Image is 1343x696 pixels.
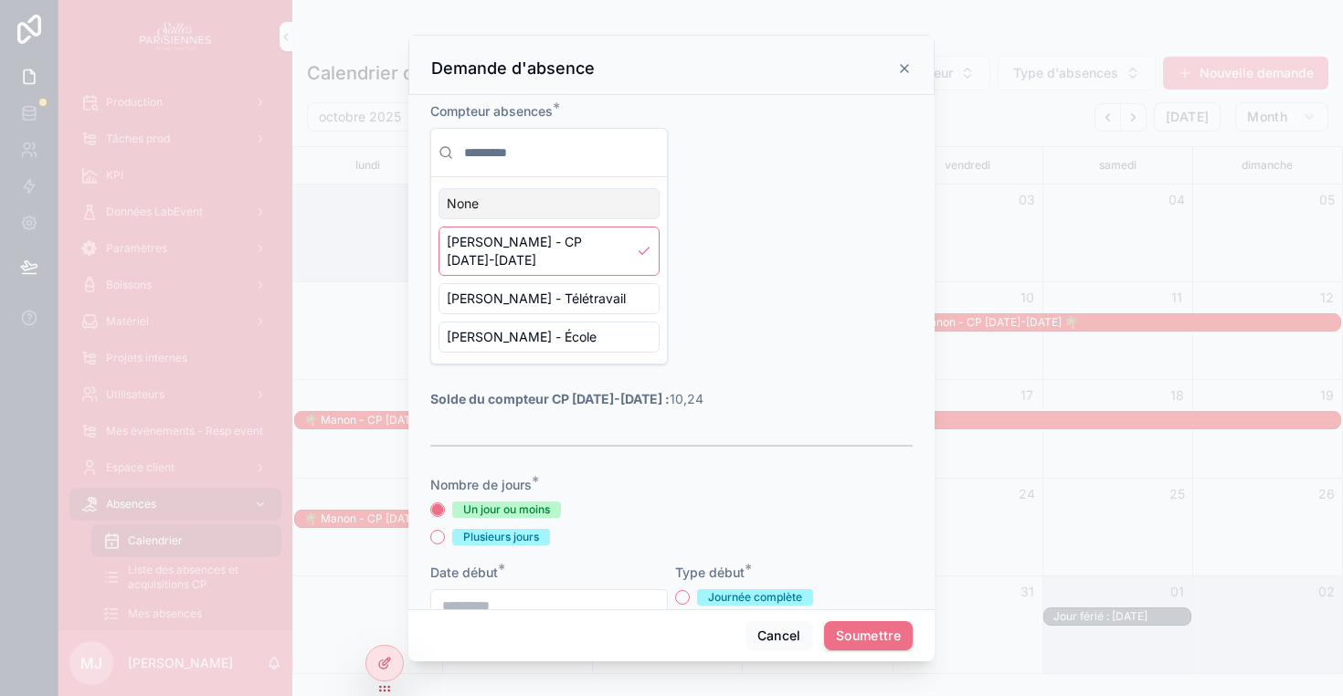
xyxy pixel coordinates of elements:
div: None [439,188,660,219]
span: Type début [675,564,745,580]
span: Nombre de jours [430,477,532,492]
span: 10,24 [430,391,703,406]
span: [PERSON_NAME] - Télétravail [447,290,626,308]
strong: Solde du compteur CP [DATE]-[DATE] : [430,391,670,406]
button: Soumettre [824,621,913,650]
span: Compteur absences [430,103,553,119]
span: Date début [430,564,498,580]
div: Plusieurs jours [463,529,539,545]
div: Un jour ou moins [463,501,550,518]
span: [PERSON_NAME] - CP [DATE]-[DATE] [447,233,629,269]
h3: Demande d'absence [431,58,595,79]
div: Suggestions [431,177,667,364]
button: Cancel [746,621,813,650]
div: Journée complète [708,589,802,606]
span: [PERSON_NAME] - École [447,328,597,346]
